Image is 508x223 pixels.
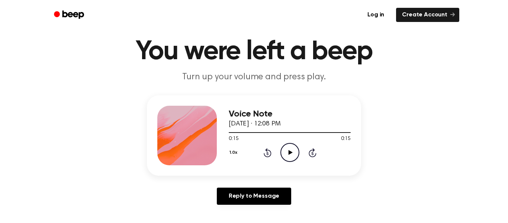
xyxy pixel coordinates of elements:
[396,8,459,22] a: Create Account
[229,135,238,143] span: 0:15
[341,135,351,143] span: 0:15
[229,109,351,119] h3: Voice Note
[229,121,281,127] span: [DATE] · 12:08 PM
[49,8,91,22] a: Beep
[229,146,240,159] button: 1.0x
[217,188,291,205] a: Reply to Message
[360,6,392,23] a: Log in
[64,38,444,65] h1: You were left a beep
[111,71,397,83] p: Turn up your volume and press play.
